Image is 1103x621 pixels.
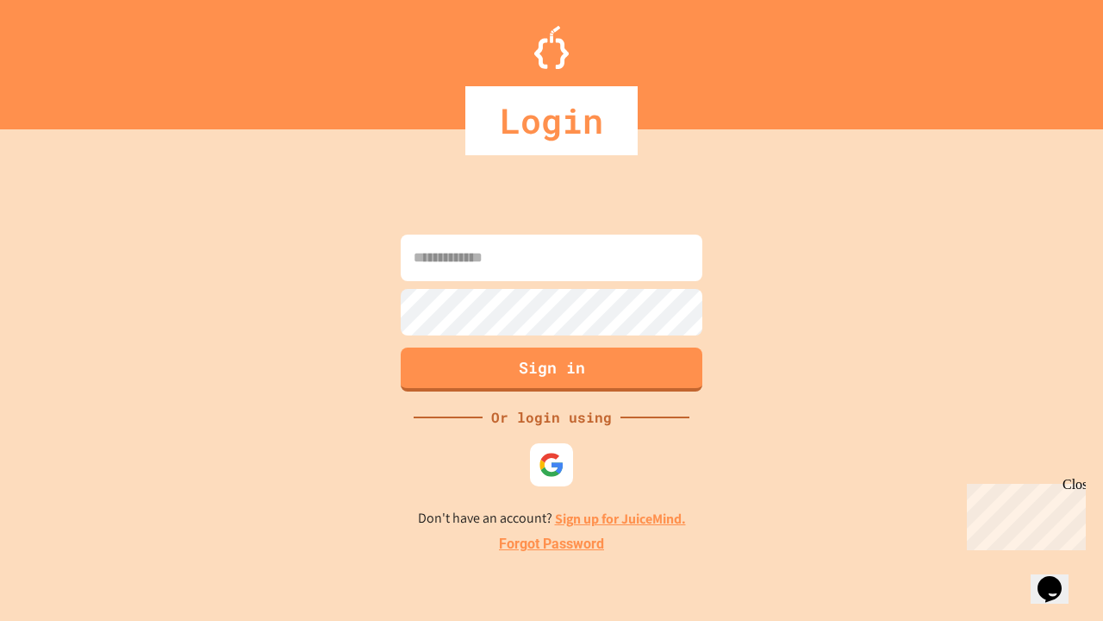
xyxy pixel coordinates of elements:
div: Or login using [483,407,620,428]
img: google-icon.svg [539,452,564,478]
p: Don't have an account? [418,508,686,530]
div: Chat with us now!Close [7,7,119,110]
a: Forgot Password [499,534,604,555]
button: Sign in [401,348,702,392]
a: Sign up for JuiceMind. [555,510,686,528]
iframe: chat widget [960,477,1086,550]
iframe: chat widget [1031,552,1086,604]
img: Logo.svg [534,26,569,69]
div: Login [465,86,638,155]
